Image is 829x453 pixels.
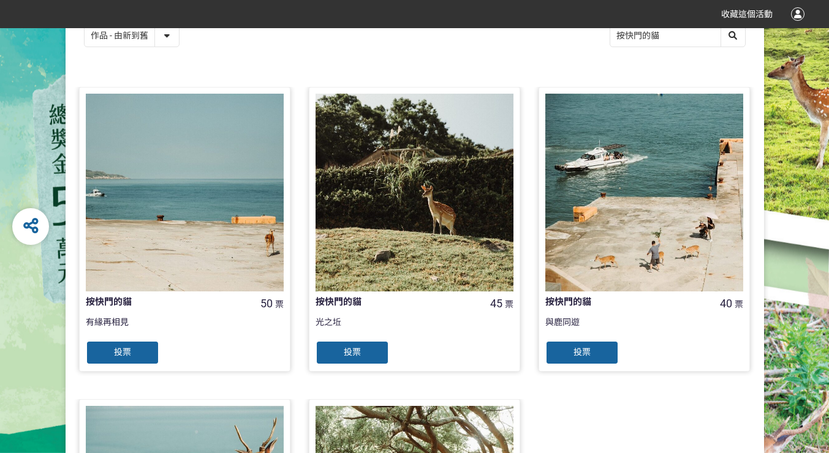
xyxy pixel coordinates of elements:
div: 有緣再相見 [86,316,284,340]
input: 搜尋作品 [610,25,745,47]
span: 45 [490,297,502,310]
div: 按快門的貓 [545,295,703,309]
span: 40 [720,297,732,310]
span: 票 [735,299,743,309]
span: 投票 [573,347,591,357]
span: 投票 [114,347,131,357]
a: 按快門的貓40票與鹿同遊投票 [539,87,750,372]
a: 按快門的貓45票光之坵投票 [309,87,520,372]
div: 光之坵 [316,316,513,340]
span: 50 [260,297,273,310]
div: 與鹿同遊 [545,316,743,340]
div: 按快門的貓 [86,295,244,309]
span: 票 [275,299,284,309]
span: 投票 [344,347,361,357]
a: 按快門的貓50票有緣再相見投票 [79,87,290,372]
span: 收藏這個活動 [721,9,773,19]
span: 票 [505,299,513,309]
div: 按快門的貓 [316,295,474,309]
